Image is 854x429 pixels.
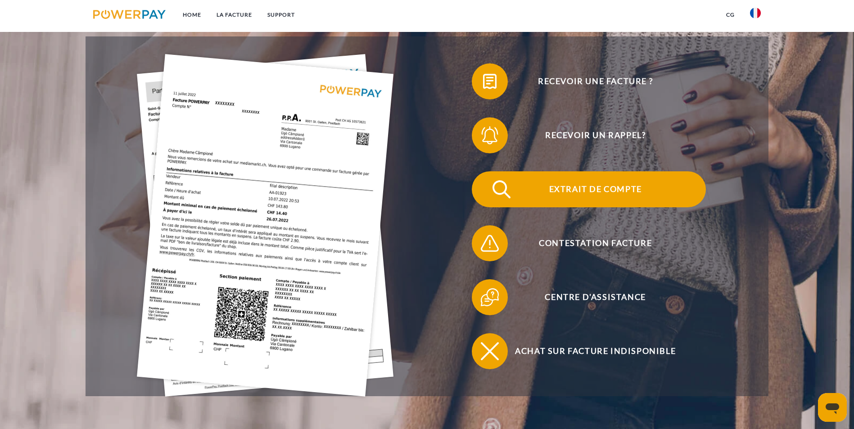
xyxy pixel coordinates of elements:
[485,225,705,261] span: Contestation Facture
[479,340,501,362] img: qb_close.svg
[472,63,706,99] button: Recevoir une facture ?
[479,286,501,308] img: qb_help.svg
[472,279,706,315] button: Centre d'assistance
[93,10,166,19] img: logo-powerpay.svg
[485,171,705,207] span: Extrait de compte
[818,393,847,422] iframe: Bouton de lancement de la fenêtre de messagerie
[472,117,706,153] button: Recevoir un rappel?
[472,171,706,207] button: Extrait de compte
[479,124,501,147] img: qb_bell.svg
[490,178,513,201] img: qb_search.svg
[472,225,706,261] button: Contestation Facture
[485,63,705,99] span: Recevoir une facture ?
[485,333,705,369] span: Achat sur facture indisponible
[175,7,209,23] a: Home
[479,232,501,255] img: qb_warning.svg
[209,7,260,23] a: LA FACTURE
[485,117,705,153] span: Recevoir un rappel?
[750,8,761,18] img: fr
[137,54,393,397] img: single_invoice_powerpay_fr.jpg
[260,7,303,23] a: Support
[485,279,705,315] span: Centre d'assistance
[718,7,742,23] a: CG
[479,70,501,93] img: qb_bill.svg
[472,333,706,369] button: Achat sur facture indisponible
